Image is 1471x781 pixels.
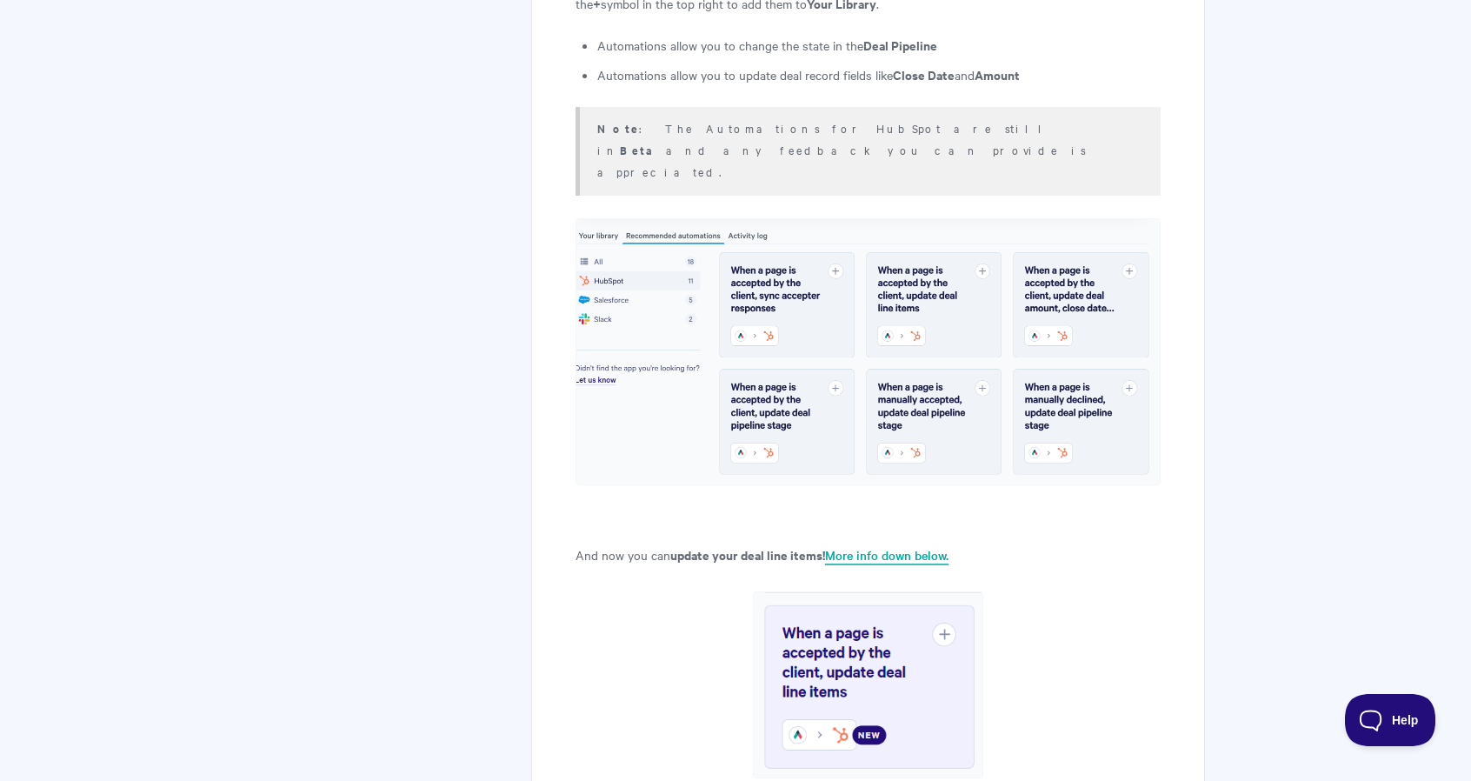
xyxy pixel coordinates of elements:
strong: Note [597,120,639,137]
li: Automations allow you to change the state in the [597,35,1161,56]
strong: update your deal line items! [670,545,825,564]
li: Automations allow you to update deal record fields like and [597,64,1161,85]
strong: Close Date [893,65,955,83]
img: file-z7ninidVsK.png [576,218,1161,485]
strong: Beta [620,142,666,158]
p: : The Automations for HubSpot are still in and any feedback you can provide is appreciated. [597,117,1139,182]
strong: Amount [975,65,1020,83]
iframe: Toggle Customer Support [1345,694,1436,746]
strong: Deal Pipeline [863,36,937,54]
p: And now you can [576,544,1161,778]
a: More info down below. [825,546,948,565]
